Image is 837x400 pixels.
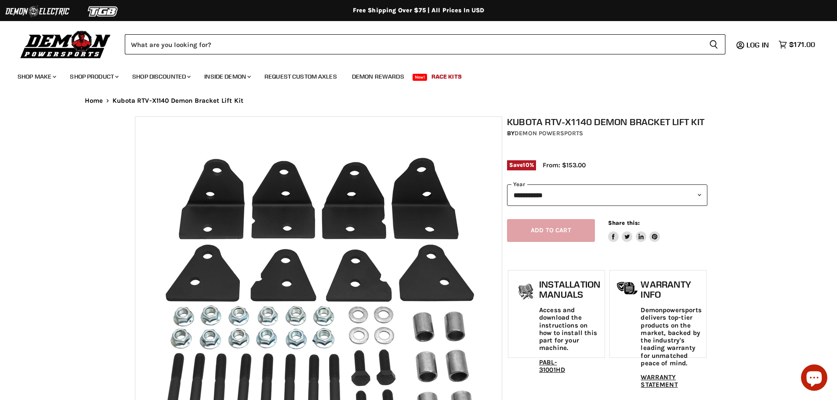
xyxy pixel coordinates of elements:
[70,3,136,20] img: TGB Logo 2
[539,306,600,352] p: Access and download the instructions on how to install this part for your machine.
[4,3,70,20] img: Demon Electric Logo 2
[198,68,256,86] a: Inside Demon
[515,130,583,137] a: Demon Powersports
[515,281,537,303] img: install_manual-icon.png
[789,40,815,49] span: $171.00
[67,7,770,14] div: Free Shipping Over $75 | All Prices In USD
[507,184,707,206] select: year
[125,34,702,54] input: Search
[67,97,770,105] nav: Breadcrumbs
[523,162,529,168] span: 10
[112,97,243,105] span: Kubota RTV-X1140 Demon Bracket Lift Kit
[507,160,536,170] span: Save %
[507,116,707,127] h1: Kubota RTV-X1140 Demon Bracket Lift Kit
[543,161,586,169] span: From: $153.00
[641,306,701,367] p: Demonpowersports delivers top-tier products on the market, backed by the industry's leading warra...
[125,34,725,54] form: Product
[18,29,114,60] img: Demon Powersports
[413,74,428,81] span: New!
[539,358,565,374] a: PABL-31001HD
[63,68,124,86] a: Shop Product
[641,279,701,300] h1: Warranty Info
[11,68,62,86] a: Shop Make
[616,281,638,295] img: warranty-icon.png
[702,34,725,54] button: Search
[608,219,660,242] aside: Share this:
[85,97,103,105] a: Home
[641,373,678,389] a: WARRANTY STATEMENT
[345,68,411,86] a: Demon Rewards
[774,38,819,51] a: $171.00
[425,68,468,86] a: Race Kits
[507,129,707,138] div: by
[11,64,813,86] ul: Main menu
[608,220,640,226] span: Share this:
[258,68,344,86] a: Request Custom Axles
[746,40,769,49] span: Log in
[126,68,196,86] a: Shop Discounted
[798,364,830,393] inbox-online-store-chat: Shopify online store chat
[539,279,600,300] h1: Installation Manuals
[743,41,774,49] a: Log in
